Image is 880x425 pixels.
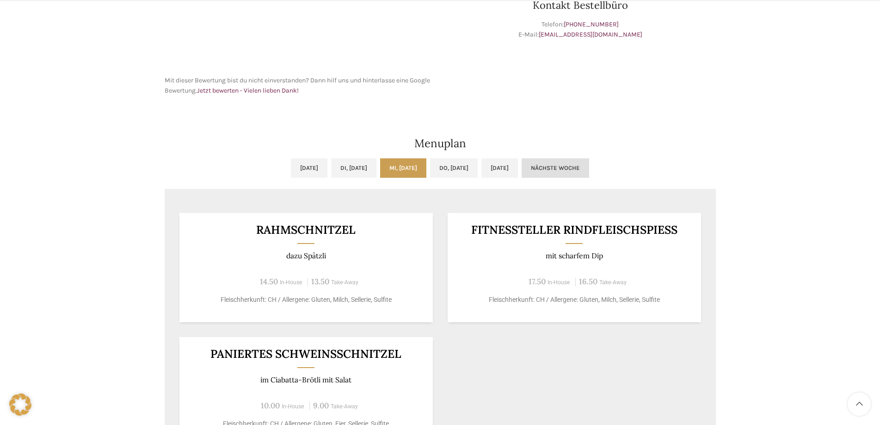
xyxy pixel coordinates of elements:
a: [PHONE_NUMBER] [564,20,619,28]
h2: Menuplan [165,138,716,149]
span: 10.00 [261,400,280,411]
p: Telefon: E-Mail: [445,19,716,40]
h3: RAHMSCHNITZEL [191,224,421,236]
span: In-House [548,279,570,286]
span: In-House [280,279,302,286]
span: Take-Away [599,279,627,286]
span: 13.50 [311,276,329,287]
a: Scroll to top button [848,393,871,416]
a: [DATE] [291,158,327,178]
p: im Ciabatta-Brötli mit Salat [191,375,421,384]
a: Mi, [DATE] [380,158,426,178]
a: Di, [DATE] [331,158,376,178]
h3: Paniertes Schweinsschnitzel [191,348,421,360]
span: 14.50 [260,276,278,287]
a: Do, [DATE] [430,158,478,178]
span: Take-Away [331,279,358,286]
span: Take-Away [331,403,358,410]
span: 9.00 [313,400,329,411]
a: Jetzt bewerten - Vielen lieben Dank! [197,87,299,94]
a: Nächste Woche [522,158,589,178]
p: dazu Spätzli [191,251,421,260]
span: In-House [282,403,304,410]
span: 17.50 [529,276,546,287]
span: 16.50 [579,276,597,287]
p: mit scharfem Dip [459,251,689,260]
p: Fleischherkunft: CH / Allergene: Gluten, Milch, Sellerie, Sulfite [191,295,421,305]
p: Fleischherkunft: CH / Allergene: Gluten, Milch, Sellerie, Sulfite [459,295,689,305]
a: [DATE] [481,158,518,178]
h3: Fitnessteller Rindfleischspiess [459,224,689,236]
a: [EMAIL_ADDRESS][DOMAIN_NAME] [539,31,642,38]
p: Mit dieser Bewertung bist du nicht einverstanden? Dann hilf uns und hinterlasse eine Google Bewer... [165,75,436,96]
